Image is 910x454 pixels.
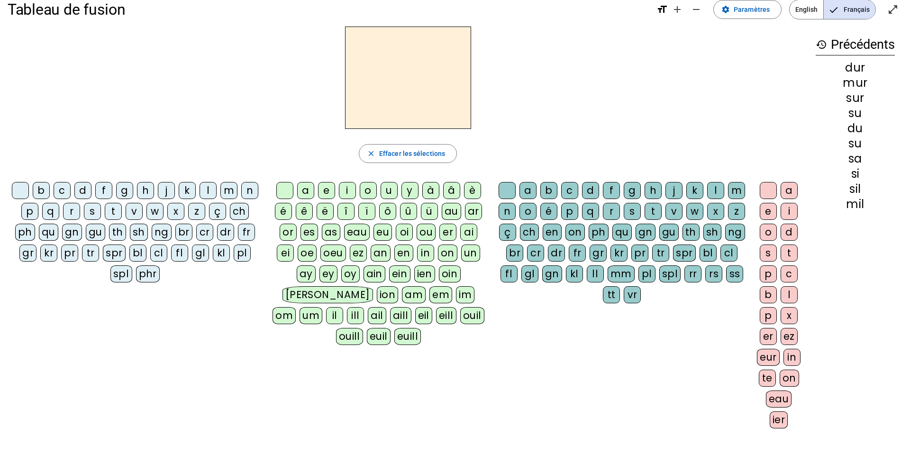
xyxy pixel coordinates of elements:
div: ion [377,286,399,303]
div: j [158,182,175,199]
div: cl [720,245,737,262]
div: v [126,203,143,220]
div: tt [603,286,620,303]
div: x [167,203,184,220]
div: si [816,168,895,180]
div: ain [364,265,386,282]
div: eau [344,224,370,241]
div: pl [234,245,251,262]
div: an [371,245,391,262]
div: kl [566,265,583,282]
div: as [322,224,340,241]
div: gl [521,265,538,282]
div: mil [816,199,895,210]
div: pl [638,265,655,282]
div: ouil [460,307,484,324]
div: bl [700,245,717,262]
div: pr [61,245,78,262]
div: br [175,224,192,241]
div: gn [636,224,655,241]
h3: Précédents [816,34,895,55]
span: Effacer les sélections [379,148,445,159]
div: su [816,108,895,119]
div: è [464,182,481,199]
div: gl [192,245,209,262]
span: Paramètres [734,4,770,15]
div: r [63,203,80,220]
div: ng [725,224,745,241]
div: z [188,203,205,220]
div: es [300,224,318,241]
div: kr [40,245,57,262]
div: d [781,224,798,241]
div: l [200,182,217,199]
div: mm [608,265,635,282]
div: fr [569,245,586,262]
div: ier [770,411,788,428]
div: n [499,203,516,220]
div: gr [590,245,607,262]
div: w [686,203,703,220]
div: sur [816,92,895,104]
div: t [781,245,798,262]
div: ouill [336,328,363,345]
div: [PERSON_NAME] [282,286,373,303]
div: in [783,349,801,366]
div: kl [213,245,230,262]
div: h [645,182,662,199]
button: Effacer les sélections [359,144,457,163]
div: euil [367,328,391,345]
div: rr [684,265,701,282]
div: sh [130,224,148,241]
div: a [297,182,314,199]
div: ey [319,265,337,282]
div: ss [726,265,743,282]
div: qu [612,224,632,241]
div: ei [277,245,294,262]
div: t [645,203,662,220]
div: ai [460,224,477,241]
div: ar [465,203,482,220]
div: bl [129,245,146,262]
div: om [273,307,296,324]
div: spl [110,265,132,282]
mat-icon: add [672,4,683,15]
div: gr [19,245,36,262]
div: ez [350,245,367,262]
div: q [582,203,599,220]
div: oi [396,224,413,241]
div: d [582,182,599,199]
div: c [561,182,578,199]
div: gn [62,224,82,241]
div: br [506,245,523,262]
div: û [400,203,417,220]
div: aill [390,307,411,324]
div: ï [358,203,375,220]
div: q [42,203,59,220]
mat-icon: settings [721,5,730,14]
div: cr [527,245,544,262]
div: fr [238,224,255,241]
div: ng [152,224,172,241]
div: ë [317,203,334,220]
div: p [561,203,578,220]
div: fl [500,265,518,282]
div: un [461,245,480,262]
div: en [543,224,562,241]
div: on [780,370,799,387]
div: ll [587,265,604,282]
mat-icon: close [367,149,375,158]
div: er [439,224,456,241]
div: dur [816,62,895,73]
div: n [241,182,258,199]
div: a [781,182,798,199]
mat-icon: remove [691,4,702,15]
div: on [565,224,585,241]
div: g [624,182,641,199]
div: x [781,307,798,324]
div: oeu [320,245,346,262]
div: a [519,182,537,199]
div: m [728,182,745,199]
div: ill [347,307,364,324]
div: c [54,182,71,199]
